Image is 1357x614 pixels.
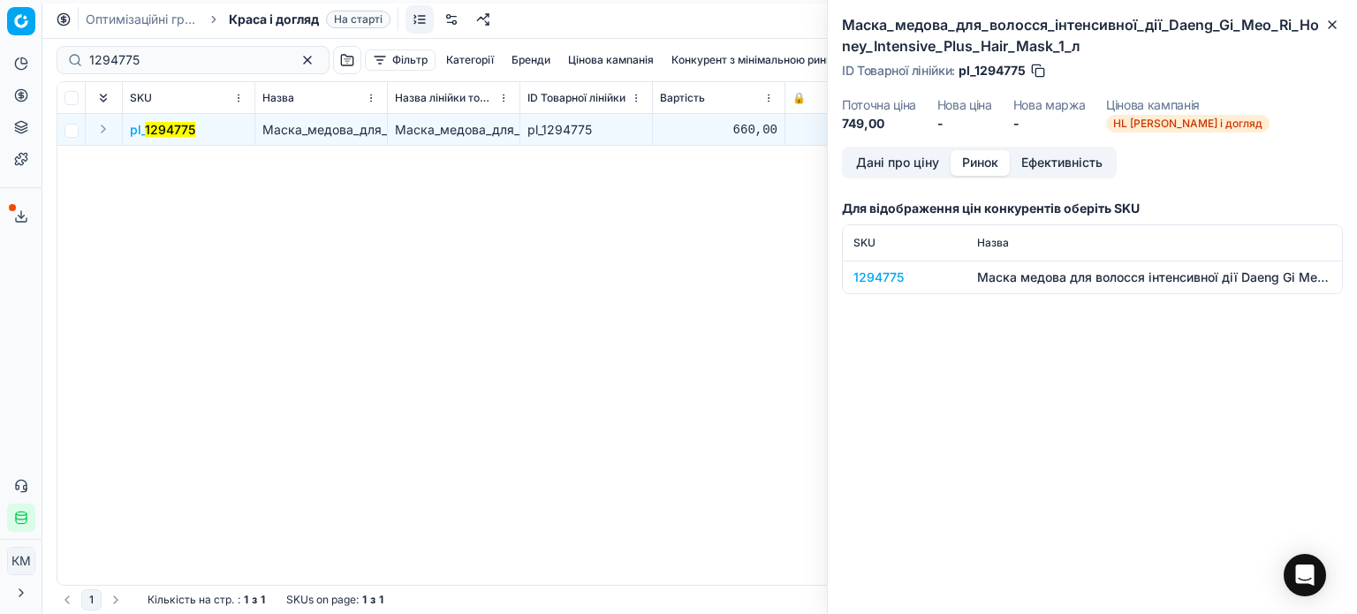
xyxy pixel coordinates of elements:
div: Маска медова для волосся інтенсивної дії Daeng Gi Meo Ri Honey Intensive Plus Hair Mask 1 л [977,269,1331,286]
dt: Нова маржа [1013,99,1086,111]
span: Маска_медова_для_волосся_інтенсивної_дії_Daeng_Gi_Meo_Ri_Honey_Intensive_Plus_Hair_Mask_1_л [262,122,851,137]
a: Оптимізаційні групи [86,11,199,28]
button: Ринок [951,150,1010,176]
strong: 1 [261,593,265,607]
div: 1294775 [853,269,956,286]
span: HL [PERSON_NAME] і догляд [1106,115,1270,133]
dt: Нова ціна [937,99,992,111]
strong: з [252,593,257,607]
div: 660,00 [660,121,777,139]
div: Маска_медова_для_волосся_інтенсивної_дії_Daeng_Gi_Meo_Ri_Honey_Intensive_Plus_Hair_Mask_1_л [395,121,512,139]
mark: 1294775 [145,122,195,137]
button: Конкурент з мінімальною ринковою ціною [664,49,899,71]
strong: з [370,593,375,607]
span: Кількість на стр. [148,593,234,607]
span: ID Товарної лінійки [527,91,625,105]
span: Назва [262,91,294,105]
button: 1 [81,589,102,610]
span: pl_1294775 [959,62,1026,80]
dt: Поточна ціна [842,99,916,111]
span: 🔒 [792,91,806,105]
nav: pagination [57,589,126,610]
button: Цінова кампанія [561,49,661,71]
button: КM [7,547,35,575]
button: Expand all [93,87,114,109]
strong: 1 [379,593,383,607]
div: pl_1294775 [527,121,645,139]
button: Expand [93,118,114,140]
h3: Для відображення цін конкурентів оберіть SKU [842,200,1343,217]
span: pl_ [130,121,195,139]
h2: Маска_медова_для_волосся_інтенсивної_дії_Daeng_Gi_Meo_Ri_Honey_Intensive_Plus_Hair_Mask_1_л [842,14,1343,57]
span: Назва лінійки товарів [395,91,495,105]
button: Категорії [439,49,501,71]
button: Go to next page [105,589,126,610]
dd: 749,00 [842,115,916,133]
button: Go to previous page [57,589,78,610]
span: На старті [326,11,390,28]
dd: - [937,115,992,133]
button: Дані про ціну [845,150,951,176]
dd: - [1013,115,1086,133]
strong: 1 [244,593,248,607]
span: Краса і догляд [229,11,319,28]
button: Фільтр [365,49,436,71]
dt: Цінова кампанія [1106,99,1270,111]
nav: breadcrumb [86,11,390,28]
span: Назва [977,236,1009,249]
span: ID Товарної лінійки : [842,64,955,77]
div: : [148,593,265,607]
span: Вартість [660,91,705,105]
input: Пошук по SKU або назві [89,51,283,69]
button: pl_1294775 [130,121,195,139]
button: Бренди [504,49,557,71]
div: Open Intercom Messenger [1284,554,1326,596]
span: SKU [853,236,876,249]
span: SKUs on page : [286,593,359,607]
strong: 1 [362,593,367,607]
span: Краса і доглядНа старті [229,11,390,28]
span: КM [8,548,34,574]
span: SKU [130,91,152,105]
button: Ефективність [1010,150,1114,176]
